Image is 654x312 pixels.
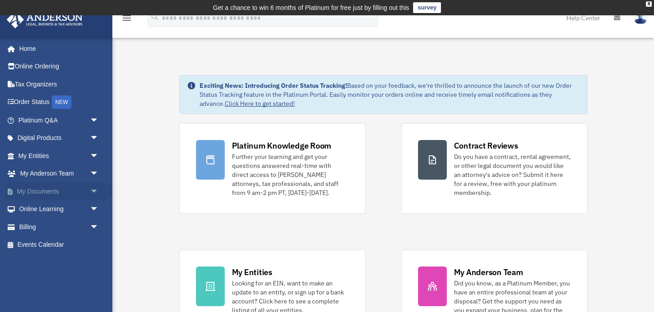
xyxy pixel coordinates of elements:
a: Online Learningarrow_drop_down [6,200,112,218]
span: arrow_drop_down [90,147,108,165]
div: Based on your feedback, we're thrilled to announce the launch of our new Order Status Tracking fe... [200,81,580,108]
a: survey [413,2,441,13]
div: Do you have a contract, rental agreement, or other legal document you would like an attorney's ad... [454,152,571,197]
a: Events Calendar [6,236,112,254]
a: menu [121,16,132,23]
a: Billingarrow_drop_down [6,218,112,236]
div: My Entities [232,267,272,278]
div: Contract Reviews [454,140,518,151]
i: search [150,12,160,22]
a: Digital Productsarrow_drop_down [6,129,112,147]
div: NEW [52,95,71,109]
a: Contract Reviews Do you have a contract, rental agreement, or other legal document you would like... [401,123,587,214]
div: Further your learning and get your questions answered real-time with direct access to [PERSON_NAM... [232,152,349,197]
span: arrow_drop_down [90,218,108,236]
a: My Documentsarrow_drop_down [6,182,112,200]
img: User Pic [634,11,647,24]
span: arrow_drop_down [90,129,108,148]
a: Online Ordering [6,58,112,76]
a: Platinum Q&Aarrow_drop_down [6,111,112,129]
a: Click Here to get started! [225,99,295,108]
a: My Entitiesarrow_drop_down [6,147,112,165]
img: Anderson Advisors Platinum Portal [4,11,85,28]
span: arrow_drop_down [90,182,108,201]
div: Get a chance to win 6 months of Platinum for free just by filling out this [213,2,409,13]
span: arrow_drop_down [90,165,108,183]
a: Tax Organizers [6,75,112,93]
div: Platinum Knowledge Room [232,140,332,151]
strong: Exciting News: Introducing Order Status Tracking! [200,81,347,90]
a: My Anderson Teamarrow_drop_down [6,165,112,183]
div: My Anderson Team [454,267,523,278]
i: menu [121,13,132,23]
a: Order StatusNEW [6,93,112,112]
a: Home [6,40,108,58]
span: arrow_drop_down [90,200,108,219]
span: arrow_drop_down [90,111,108,130]
div: close [646,1,652,7]
a: Platinum Knowledge Room Further your learning and get your questions answered real-time with dire... [179,123,365,214]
